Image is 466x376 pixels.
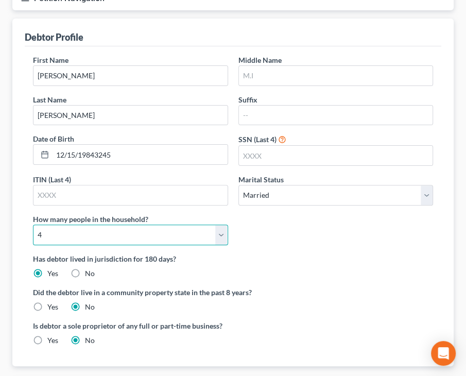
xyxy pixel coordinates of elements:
input: M.I [239,66,433,86]
label: ITIN (Last 4) [33,174,71,185]
input: -- [33,106,228,125]
label: No [85,335,95,346]
label: Last Name [33,94,66,105]
input: -- [239,106,433,125]
div: Open Intercom Messenger [431,341,456,366]
label: Suffix [238,94,257,105]
label: How many people in the household? [33,214,148,225]
label: Marital Status [238,174,284,185]
label: Did the debtor live in a community property state in the past 8 years? [33,287,433,298]
div: Debtor Profile [25,31,83,43]
label: No [85,268,95,279]
label: No [85,302,95,312]
input: XXXX [33,185,228,205]
input: MM/DD/YYYY [53,145,228,164]
label: SSN (Last 4) [238,134,277,145]
label: Yes [47,268,58,279]
label: Yes [47,302,58,312]
label: First Name [33,55,68,65]
input: XXXX [239,146,433,165]
input: -- [33,66,228,86]
label: Middle Name [238,55,282,65]
label: Yes [47,335,58,346]
label: Has debtor lived in jurisdiction for 180 days? [33,253,433,264]
label: Date of Birth [33,133,74,144]
label: Is debtor a sole proprietor of any full or part-time business? [33,320,228,331]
